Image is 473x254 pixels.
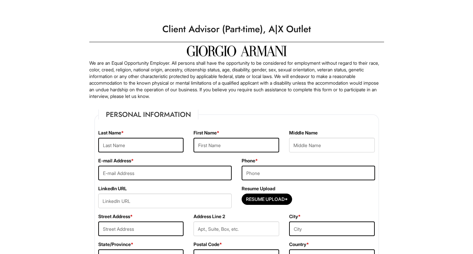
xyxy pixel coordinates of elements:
label: Middle Name [289,129,318,136]
input: First Name [194,138,279,152]
h1: Client Advisor (Part-time), A|X Outlet [86,20,387,39]
label: Postal Code [194,241,222,248]
label: First Name [194,129,219,136]
label: LinkedIn URL [98,185,127,192]
label: City [289,213,301,220]
label: State/Province [98,241,133,248]
input: Last Name [98,138,184,152]
label: Address Line 2 [194,213,225,220]
label: Resume Upload [242,185,275,192]
input: Phone [242,166,375,180]
p: We are an Equal Opportunity Employer. All persons shall have the opportunity to be considered for... [89,60,384,100]
label: Street Address [98,213,133,220]
input: Middle Name [289,138,375,152]
input: LinkedIn URL [98,194,232,208]
label: E-mail Address [98,157,134,164]
input: Street Address [98,221,184,236]
label: Phone [242,157,258,164]
input: Apt., Suite, Box, etc. [194,221,279,236]
input: City [289,221,375,236]
label: Country [289,241,309,248]
input: E-mail Address [98,166,232,180]
img: Giorgio Armani [187,45,286,56]
label: Last Name [98,129,124,136]
button: Resume Upload*Resume Upload* [242,194,292,205]
legend: Personal Information [98,110,198,120]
